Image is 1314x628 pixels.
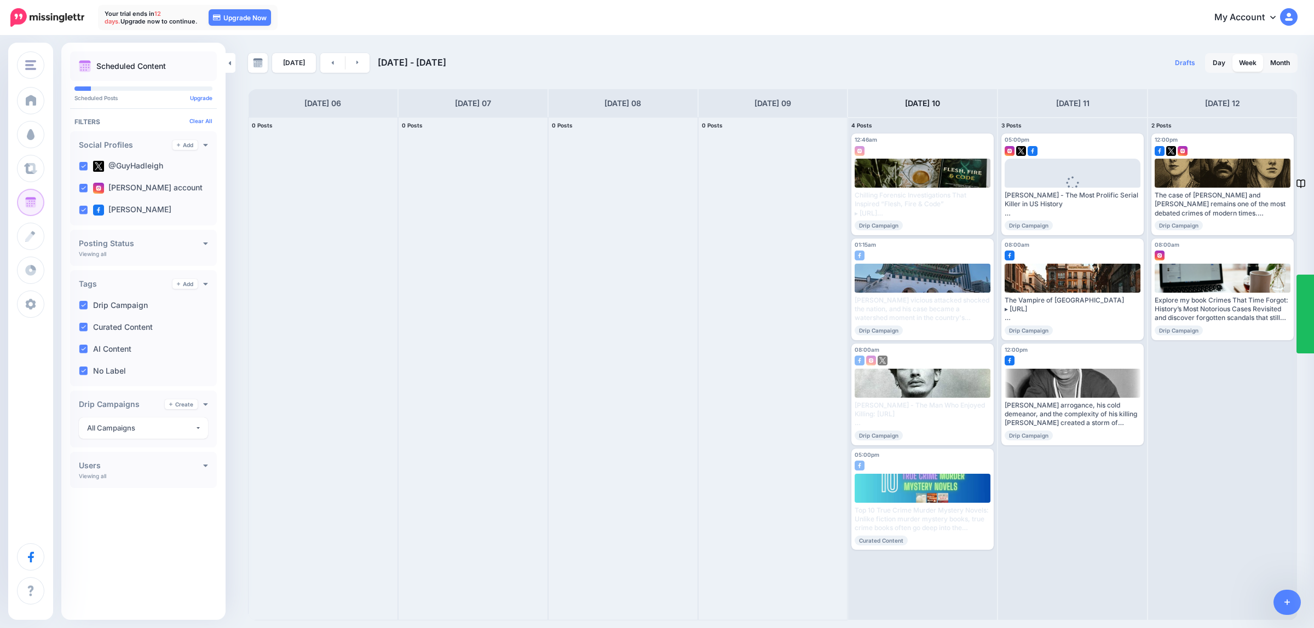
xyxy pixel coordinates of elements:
span: 05:00pm [855,451,879,458]
img: twitter-square.png [1016,146,1026,156]
p: Viewing all [79,251,106,257]
a: Upgrade Now [209,9,271,26]
label: [PERSON_NAME] [93,205,171,216]
label: Drip Campaign [93,301,148,309]
img: twitter-square.png [1166,146,1176,156]
img: facebook-square.png [93,205,104,216]
span: 0 Posts [402,122,423,129]
span: 05:00pm [1005,136,1029,143]
span: Drip Campaign [1155,325,1203,335]
a: Create [165,399,198,409]
span: Drip Campaign [855,325,903,335]
img: instagram-square.png [1178,146,1188,156]
label: @GuyHadleigh [93,161,163,172]
span: Drip Campaign [1005,220,1053,230]
span: 3 Posts [1001,122,1022,129]
div: Loading [1058,176,1088,205]
img: instagram-square.png [866,356,876,365]
img: facebook-square.png [855,356,865,365]
div: The case of [PERSON_NAME] and [PERSON_NAME] remains one of the most debated crimes of modern time... [1155,191,1290,218]
a: [DATE] [272,53,316,73]
h4: Drip Campaigns [79,400,165,408]
a: Week [1232,54,1263,72]
span: 12:00pm [1155,136,1178,143]
span: Drip Campaign [855,220,903,230]
a: Clear All [189,118,212,124]
span: 0 Posts [252,122,273,129]
div: [PERSON_NAME] - The Man Who Enjoyed Killing: [URL] #ukcrime #NotoriousSerialKillers #PatrickMackay [855,401,990,428]
span: 08:00am [1155,241,1179,248]
span: 0 Posts [702,122,723,129]
h4: Filters [74,118,212,126]
img: facebook-square.png [855,251,865,260]
div: [PERSON_NAME] arrogance, his cold demeanor, and the complexity of his killing [PERSON_NAME] creat... [1005,401,1140,428]
div: The Vampire of [GEOGRAPHIC_DATA] ▸ [URL] #SerialKiller #HorrificTrueStory #EnriquetaMartí [1005,296,1140,323]
div: [PERSON_NAME] - The Most Prolific Serial Killer in US History See all my books here [URL][DOMAIN_... [1005,191,1140,218]
img: facebook-square.png [855,461,865,470]
a: My Account [1203,4,1298,31]
span: Drip Campaign [855,431,903,440]
img: twitter-square.png [878,356,887,365]
img: Missinglettr [10,8,84,27]
div: All Campaigns [87,422,195,434]
span: 12 days. [105,10,161,25]
h4: Social Profiles [79,141,172,149]
div: Top 10 True Crime Murder Mystery Novels: Unlike fiction murder mystery books, true crime books of... [855,506,990,533]
span: 4 Posts [851,122,872,129]
span: 08:00am [855,346,879,353]
label: AI Content [93,345,131,353]
h4: [DATE] 06 [304,97,341,110]
span: Drafts [1175,60,1195,66]
h4: [DATE] 08 [604,97,641,110]
img: twitter-square.png [93,161,104,172]
img: facebook-square.png [1005,356,1015,365]
button: All Campaigns [79,417,208,439]
img: instagram-square.png [855,146,865,156]
img: instagram-square.png [93,183,104,194]
img: instagram-square.png [1155,251,1165,260]
span: Drip Campaign [1155,220,1203,230]
span: 2 Posts [1151,122,1172,129]
img: menu.png [25,60,36,70]
div: Chilling Forensic Investigations That Inspired “Flesh, Fire & Code” ▸ [URL] #TrueCrime #ForensicI... [855,191,990,218]
p: Scheduled Content [96,62,166,70]
h4: Tags [79,280,172,288]
h4: Posting Status [79,240,203,247]
img: calendar-grey-darker.png [253,58,263,68]
img: facebook-square.png [1005,251,1015,260]
div: [PERSON_NAME] vicious attacked shocked the nation, and his case became a watershed moment in the ... [855,296,990,323]
label: No Label [93,367,126,375]
img: facebook-square.png [1155,146,1165,156]
h4: [DATE] 09 [754,97,791,110]
p: Scheduled Posts [74,95,212,101]
span: 01:15am [855,241,876,248]
h4: [DATE] 12 [1205,97,1240,110]
span: 12:46am [855,136,877,143]
span: 08:00am [1005,241,1029,248]
span: Drip Campaign [1005,325,1053,335]
img: instagram-square.png [1005,146,1015,156]
label: [PERSON_NAME] account [93,183,203,194]
span: 12:00pm [1005,346,1028,353]
h4: Users [79,462,203,469]
a: Day [1206,54,1232,72]
a: Month [1264,54,1296,72]
a: Add [172,140,198,150]
span: 0 Posts [552,122,573,129]
h4: [DATE] 11 [1056,97,1090,110]
span: Curated Content [855,536,908,545]
span: [DATE] - [DATE] [378,57,446,68]
a: Upgrade [190,95,212,101]
h4: [DATE] 07 [455,97,491,110]
a: Add [172,279,198,289]
a: Drafts [1168,53,1202,73]
p: Viewing all [79,473,106,479]
span: Drip Campaign [1005,431,1053,440]
h4: [DATE] 10 [905,97,940,110]
img: facebook-square.png [1028,146,1038,156]
div: Explore my book Crimes That Time Forgot: History’s Most Notorious Cases Revisited and discover fo... [1155,296,1290,323]
label: Curated Content [93,323,153,331]
img: calendar.png [79,60,91,72]
p: Your trial ends in Upgrade now to continue. [105,10,198,25]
